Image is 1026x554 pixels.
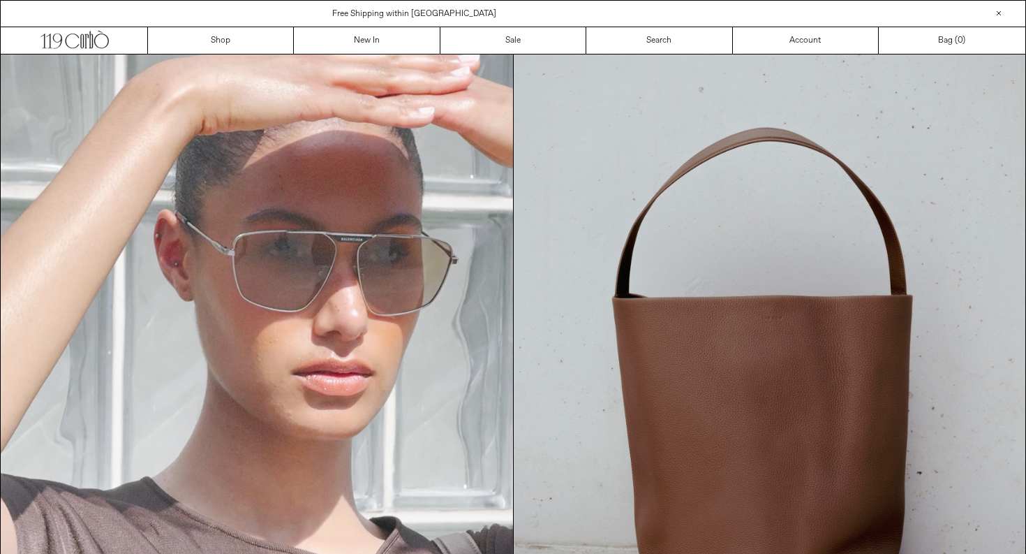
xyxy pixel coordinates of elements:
a: Search [586,27,732,54]
a: New In [294,27,440,54]
span: ) [958,34,965,47]
a: Sale [440,27,586,54]
span: 0 [958,35,962,46]
a: Shop [148,27,294,54]
a: Free Shipping within [GEOGRAPHIC_DATA] [332,8,496,20]
a: Account [733,27,879,54]
a: Bag () [879,27,1025,54]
